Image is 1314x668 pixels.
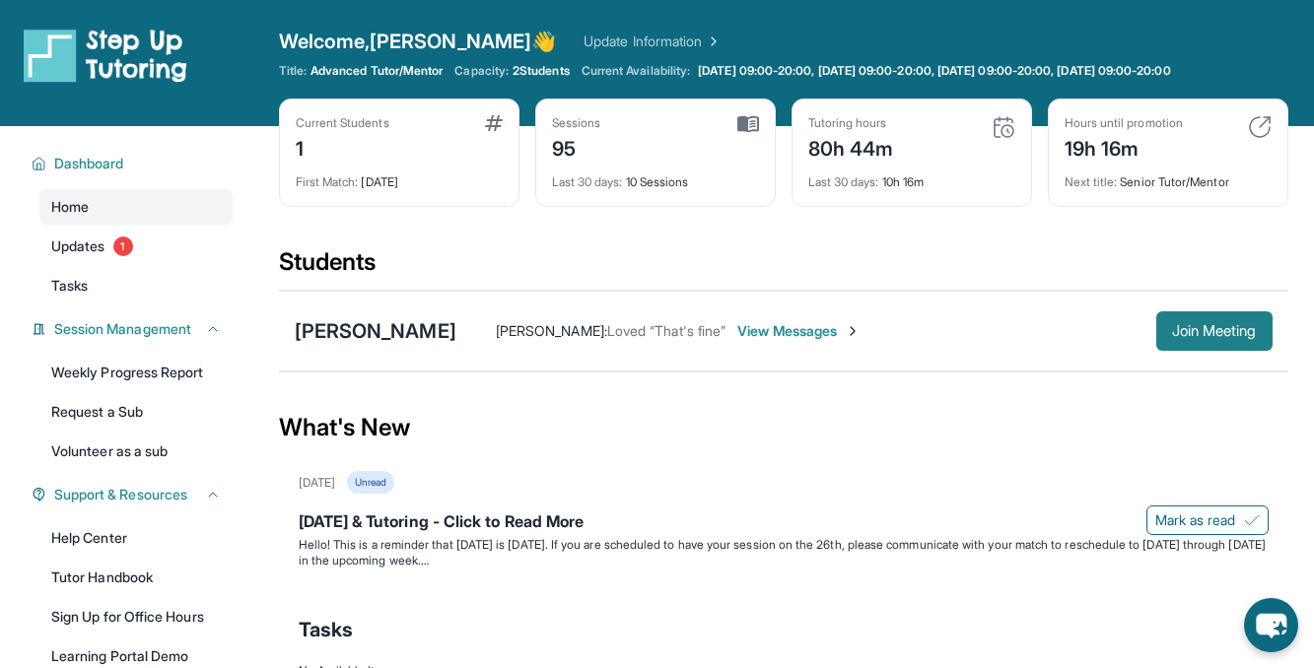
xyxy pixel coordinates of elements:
img: Chevron Right [702,32,722,51]
span: Session Management [54,319,191,339]
a: Updates1 [39,229,233,264]
span: Join Meeting [1172,325,1257,337]
button: Join Meeting [1156,311,1273,351]
a: Tasks [39,268,233,303]
span: Current Availability: [582,63,690,79]
span: Last 30 days : [808,174,879,189]
span: Next title : [1065,174,1118,189]
img: logo [24,28,187,83]
div: Hours until promotion [1065,115,1183,131]
div: 10h 16m [808,163,1015,190]
span: Support & Resources [54,485,187,504]
div: Sessions [552,115,601,131]
div: [PERSON_NAME] [295,317,456,345]
div: 19h 16m [1065,131,1183,163]
a: Home [39,189,233,225]
p: Hello! This is a reminder that [DATE] is [DATE]. If you are scheduled to have your session on the... [299,537,1269,568]
span: Mark as read [1155,510,1236,530]
img: Chevron-Right [845,323,861,339]
span: 2 Students [513,63,570,79]
button: chat-button [1244,598,1298,652]
div: Senior Tutor/Mentor [1065,163,1272,190]
span: Capacity: [454,63,509,79]
span: Updates [51,236,105,256]
button: Dashboard [46,154,221,173]
a: Weekly Progress Report [39,355,233,390]
span: [PERSON_NAME] : [496,322,607,339]
span: View Messages [737,321,861,341]
div: [DATE] & Tutoring - Click to Read More [299,509,1269,537]
button: Session Management [46,319,221,339]
img: card [737,115,759,133]
a: Volunteer as a sub [39,434,233,469]
img: card [485,115,503,131]
div: [DATE] [296,163,503,190]
span: Welcome, [PERSON_NAME] 👋 [279,28,557,55]
div: 10 Sessions [552,163,759,190]
div: 80h 44m [808,131,894,163]
span: Title: [279,63,307,79]
button: Support & Resources [46,485,221,504]
div: [DATE] [299,475,335,491]
div: 95 [552,131,601,163]
span: Tasks [51,276,88,296]
div: Current Students [296,115,389,131]
img: card [992,115,1015,139]
a: Update Information [584,32,722,51]
button: Mark as read [1146,505,1269,535]
span: Dashboard [54,154,124,173]
span: Advanced Tutor/Mentor [311,63,443,79]
span: [DATE] 09:00-20:00, [DATE] 09:00-20:00, [DATE] 09:00-20:00, [DATE] 09:00-20:00 [698,63,1170,79]
img: Mark as read [1244,512,1260,528]
a: Sign Up for Office Hours [39,599,233,635]
div: What's New [279,384,1288,471]
span: Loved “That's fine” [607,322,726,339]
a: Tutor Handbook [39,560,233,595]
div: Students [279,246,1288,290]
a: Request a Sub [39,394,233,430]
img: card [1248,115,1272,139]
span: First Match : [296,174,359,189]
a: Help Center [39,520,233,556]
a: [DATE] 09:00-20:00, [DATE] 09:00-20:00, [DATE] 09:00-20:00, [DATE] 09:00-20:00 [694,63,1174,79]
div: Unread [347,471,394,494]
span: Last 30 days : [552,174,623,189]
span: 1 [113,236,133,256]
span: Home [51,197,89,217]
div: 1 [296,131,389,163]
div: Tutoring hours [808,115,894,131]
span: Tasks [299,616,353,643]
